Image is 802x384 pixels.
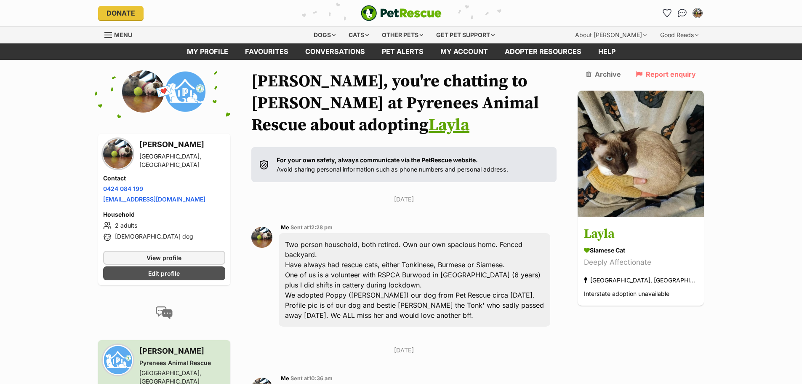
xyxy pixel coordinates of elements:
img: Ian Sprawson profile pic [122,70,164,113]
h4: Household [103,210,225,219]
a: Adopter resources [496,43,590,60]
div: [GEOGRAPHIC_DATA], [GEOGRAPHIC_DATA] [584,274,698,286]
span: Menu [114,31,132,38]
div: Pyrenees Animal Rescue [139,359,225,367]
span: Edit profile [148,269,180,278]
img: Ian Sprawson profile pic [103,139,133,169]
a: Layla Siamese Cat Deeply Affectionate [GEOGRAPHIC_DATA], [GEOGRAPHIC_DATA] Interstate adoption un... [578,218,704,306]
div: Two person household, both retired. Own our own spacious home. Fenced backyard. Have always had r... [279,233,551,327]
div: Siamese Cat [584,246,698,255]
span: View profile [147,253,181,262]
span: Sent at [290,375,333,381]
h4: Contact [103,174,225,183]
div: Deeply Affectionate [584,257,698,268]
img: logo-e224e6f780fb5917bec1dbf3a21bbac754714ae5b6737aabdf751b685950b380.svg [361,5,442,21]
div: Cats [343,27,375,43]
a: Donate [98,6,144,20]
a: Menu [104,27,138,42]
div: Dogs [308,27,341,43]
img: Ian Sprawson profile pic [693,9,702,17]
h3: [PERSON_NAME] [139,345,225,357]
img: chat-41dd97257d64d25036548639549fe6c8038ab92f7586957e7f3b1b290dea8141.svg [678,9,687,17]
a: Favourites [661,6,674,20]
span: 10:36 am [309,375,333,381]
span: Interstate adoption unavailable [584,290,669,297]
span: 💌 [155,82,173,100]
ul: Account quick links [661,6,704,20]
a: Report enquiry [636,70,696,78]
div: Other pets [376,27,429,43]
h3: [PERSON_NAME] [139,139,225,150]
strong: For your own safety, always communicate via the PetRescue website. [277,156,478,164]
span: Me [281,375,289,381]
a: [EMAIL_ADDRESS][DOMAIN_NAME] [103,196,205,203]
img: Ian Sprawson profile pic [251,227,272,248]
a: conversations [297,43,373,60]
span: Me [281,224,289,231]
img: conversation-icon-4a6f8262b818ee0b60e3300018af0b2d0b884aa5de6e9bcb8d3d4eeb1a70a7c4.svg [156,306,173,319]
a: Conversations [676,6,689,20]
img: Pyrenees Animal Rescue profile pic [103,345,133,375]
p: Avoid sharing personal information such as phone numbers and personal address. [277,156,508,174]
div: Get pet support [430,27,501,43]
a: My profile [179,43,237,60]
a: View profile [103,251,225,265]
div: Good Reads [654,27,704,43]
p: [DATE] [251,346,557,354]
li: [DEMOGRAPHIC_DATA] dog [103,232,225,242]
a: Pet alerts [373,43,432,60]
div: About [PERSON_NAME] [569,27,653,43]
a: 0424 084 199 [103,185,143,192]
a: Help [590,43,624,60]
a: Layla [429,115,469,136]
p: [DATE] [251,195,557,204]
a: Favourites [237,43,297,60]
div: [GEOGRAPHIC_DATA], [GEOGRAPHIC_DATA] [139,152,225,169]
h1: [PERSON_NAME], you're chatting to [PERSON_NAME] at Pyrenees Animal Rescue about adopting [251,70,557,136]
a: My account [432,43,496,60]
a: Edit profile [103,266,225,280]
h3: Layla [584,225,698,244]
a: Archive [586,70,621,78]
span: 12:28 pm [309,224,333,231]
img: Pyrenees Animal Rescue profile pic [164,70,206,113]
img: Layla [578,91,704,217]
a: PetRescue [361,5,442,21]
span: Sent at [290,224,333,231]
li: 2 adults [103,220,225,231]
button: My account [691,6,704,20]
